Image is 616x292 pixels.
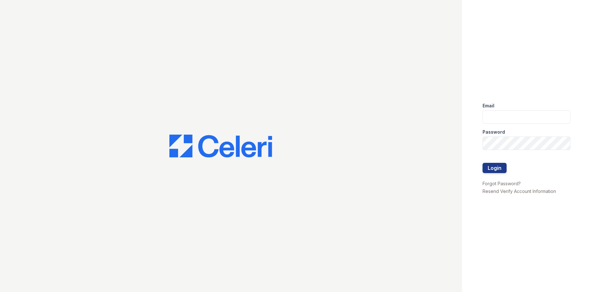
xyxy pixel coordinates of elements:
[169,135,272,158] img: CE_Logo_Blue-a8612792a0a2168367f1c8372b55b34899dd931a85d93a1a3d3e32e68fde9ad4.png
[483,188,556,194] a: Resend Verify Account Information
[483,103,494,109] label: Email
[483,163,507,173] button: Login
[483,181,521,186] a: Forgot Password?
[483,129,505,135] label: Password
